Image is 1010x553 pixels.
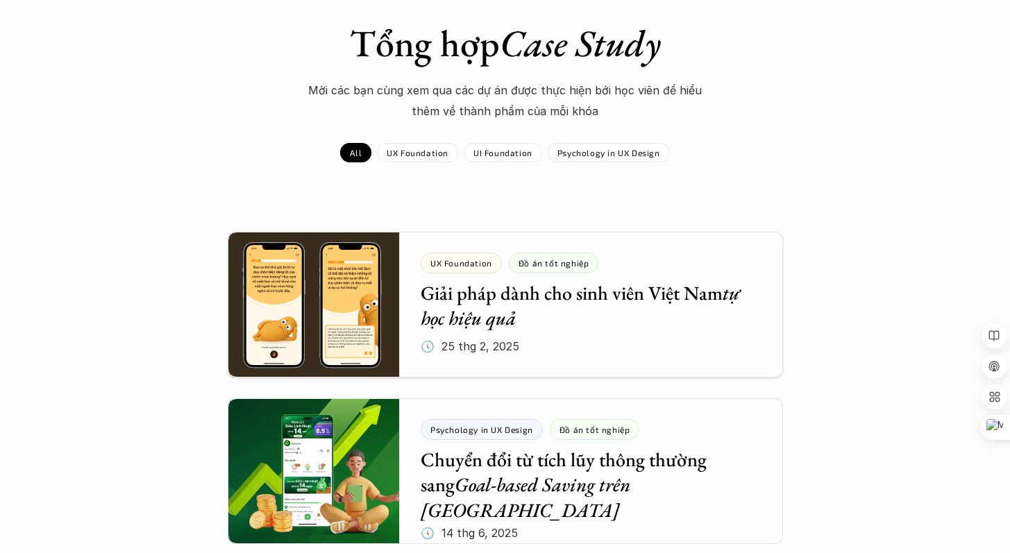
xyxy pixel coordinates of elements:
em: Case Study [500,19,661,67]
a: UX FoundationĐồ án tốt nghiệpGiải pháp dành cho sinh viên Việt Namtự học hiệu quả🕔 25 thg 2, 2025 [228,232,783,377]
p: Psychology in UX Design [557,148,660,158]
a: Psychology in UX Design [548,143,670,162]
a: Psychology in UX DesignĐồ án tốt nghiệpChuyển đổi từ tích lũy thông thường sangGoal-based Saving ... [228,398,783,544]
p: All [350,148,362,158]
h1: Tổng hợp [262,21,748,66]
p: UI Foundation [473,148,532,158]
a: UX Foundation [377,143,458,162]
p: UX Foundation [387,148,448,158]
a: UI Foundation [464,143,542,162]
p: Mời các bạn cùng xem qua các dự án được thực hiện bới học viên để hiểu thêm về thành phẩm của mỗi... [297,80,714,122]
